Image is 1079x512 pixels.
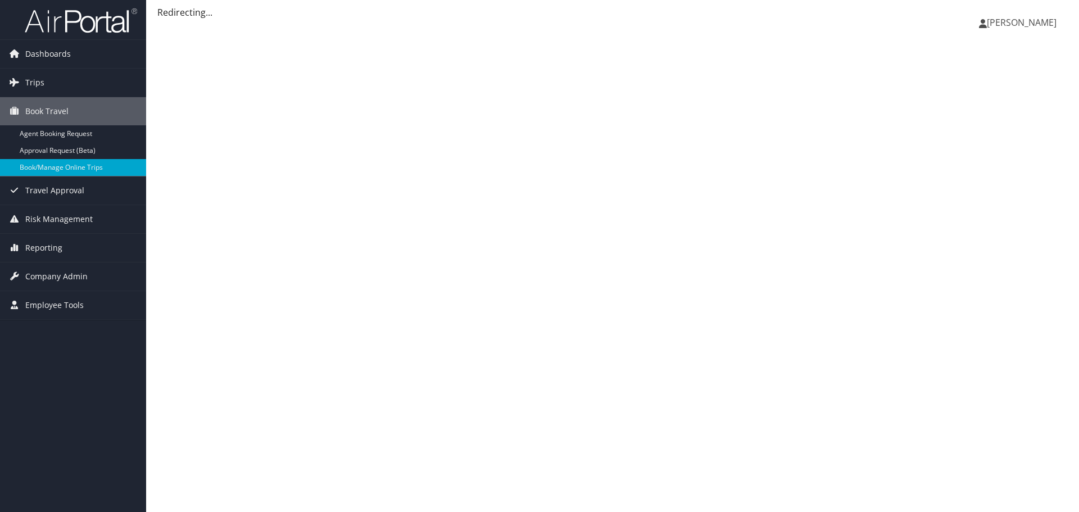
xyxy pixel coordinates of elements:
[25,234,62,262] span: Reporting
[25,69,44,97] span: Trips
[987,16,1057,29] span: [PERSON_NAME]
[25,40,71,68] span: Dashboards
[25,205,93,233] span: Risk Management
[25,7,137,34] img: airportal-logo.png
[979,6,1068,39] a: [PERSON_NAME]
[25,291,84,319] span: Employee Tools
[25,97,69,125] span: Book Travel
[25,176,84,205] span: Travel Approval
[25,262,88,291] span: Company Admin
[157,6,1068,19] div: Redirecting...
